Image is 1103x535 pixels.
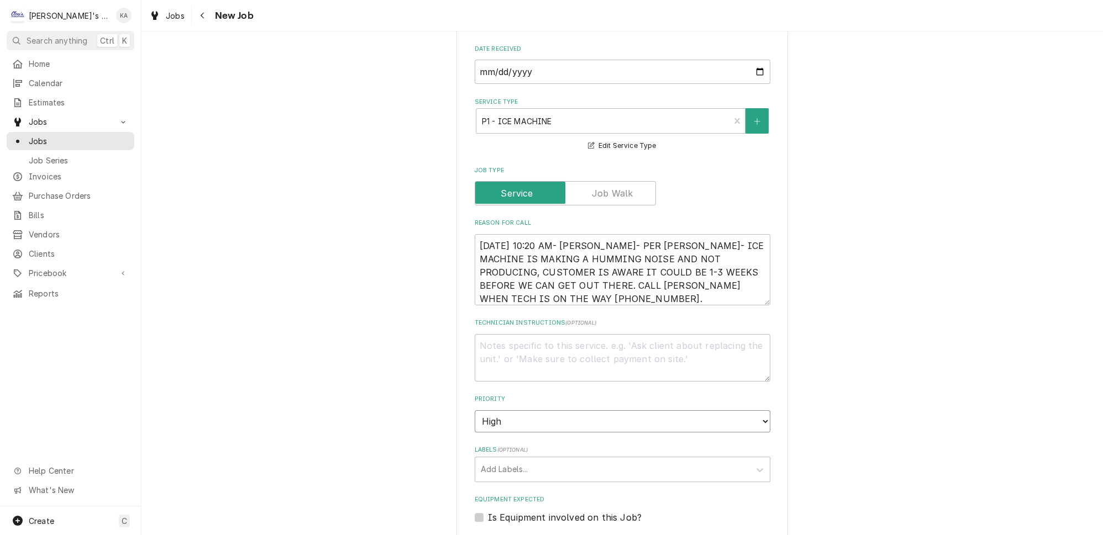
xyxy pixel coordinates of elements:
[565,320,596,326] span: ( optional )
[475,319,770,327] label: Technician Instructions
[7,31,134,50] button: Search anythingCtrlK
[7,93,134,112] a: Estimates
[7,187,134,205] a: Purchase Orders
[29,116,112,128] span: Jobs
[7,167,134,186] a: Invoices
[7,206,134,224] a: Bills
[7,74,134,92] a: Calendar
[29,516,54,526] span: Create
[116,8,132,23] div: KA
[7,132,134,150] a: Jobs
[475,234,770,305] textarea: [DATE] 10:20 AM- [PERSON_NAME]- PER [PERSON_NAME]- ICE MACHINE IS MAKING A HUMMING NOISE AND NOT ...
[745,108,769,134] button: Create New Service
[475,45,770,54] label: Date Received
[7,151,134,169] a: Job Series
[586,139,658,153] button: Edit Service Type
[29,155,129,166] span: Job Series
[475,446,770,481] div: Labels
[29,135,129,147] span: Jobs
[475,219,770,227] label: Reason For Call
[475,395,770,432] div: Priority
[7,245,134,263] a: Clients
[122,515,127,527] span: C
[122,35,127,46] span: K
[29,58,129,70] span: Home
[475,166,770,205] div: Job Type
[7,264,134,282] a: Go to Pricebook
[29,248,129,259] span: Clients
[475,166,770,175] label: Job Type
[10,8,25,23] div: Clay's Refrigeration's Avatar
[29,484,128,496] span: What's New
[100,35,114,46] span: Ctrl
[29,465,128,476] span: Help Center
[7,55,134,73] a: Home
[29,10,110,22] div: [PERSON_NAME]'s Refrigeration
[475,98,770,152] div: Service Type
[29,97,129,108] span: Estimates
[475,98,770,107] label: Service Type
[10,8,25,23] div: C
[29,190,129,202] span: Purchase Orders
[7,462,134,480] a: Go to Help Center
[475,495,770,504] label: Equipment Expected
[488,511,642,524] label: Is Equipment involved on this Job?
[166,10,185,22] span: Jobs
[475,495,770,523] div: Equipment Expected
[7,284,134,303] a: Reports
[29,171,129,182] span: Invoices
[475,446,770,454] label: Labels
[7,481,134,499] a: Go to What's New
[7,225,134,243] a: Vendors
[29,77,129,89] span: Calendar
[475,219,770,305] div: Reason For Call
[475,60,770,84] input: yyyy-mm-dd
[475,319,770,381] div: Technician Instructions
[475,395,770,404] label: Priority
[27,35,87,46] span: Search anything
[29,209,129,221] span: Bills
[475,45,770,84] div: Date Received
[145,7,189,25] a: Jobs
[194,7,212,24] button: Navigate back
[29,229,129,240] span: Vendors
[497,447,528,453] span: ( optional )
[7,113,134,131] a: Go to Jobs
[754,118,760,125] svg: Create New Service
[116,8,132,23] div: Korey Austin's Avatar
[29,288,129,299] span: Reports
[29,267,112,279] span: Pricebook
[212,8,254,23] span: New Job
